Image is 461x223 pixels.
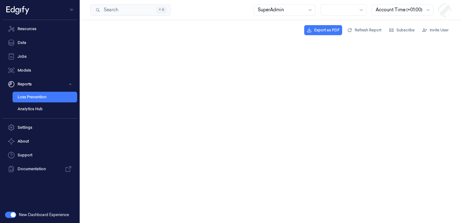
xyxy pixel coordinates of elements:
[3,135,77,148] button: About
[3,149,77,161] a: Support
[314,27,340,33] span: Export as PDF
[3,163,77,175] a: Documentation
[386,25,417,35] button: Subscribe
[3,78,77,90] button: Reports
[13,92,77,102] a: Loss Prevention
[355,27,381,33] span: Refresh Report
[420,25,451,35] button: Invite User
[13,104,77,114] a: Analytics Hub
[3,36,77,49] a: Data
[101,7,118,13] span: Search
[3,121,77,134] a: Settings
[3,64,77,77] a: Models
[304,25,342,35] button: Export as PDF
[3,50,77,63] a: Jobs
[396,27,415,33] span: Subscribe
[67,5,77,15] button: Toggle Navigation
[90,4,171,16] button: Search⌘K
[3,23,77,35] a: Resources
[430,27,448,33] span: Invite User
[345,25,384,35] button: Refresh Report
